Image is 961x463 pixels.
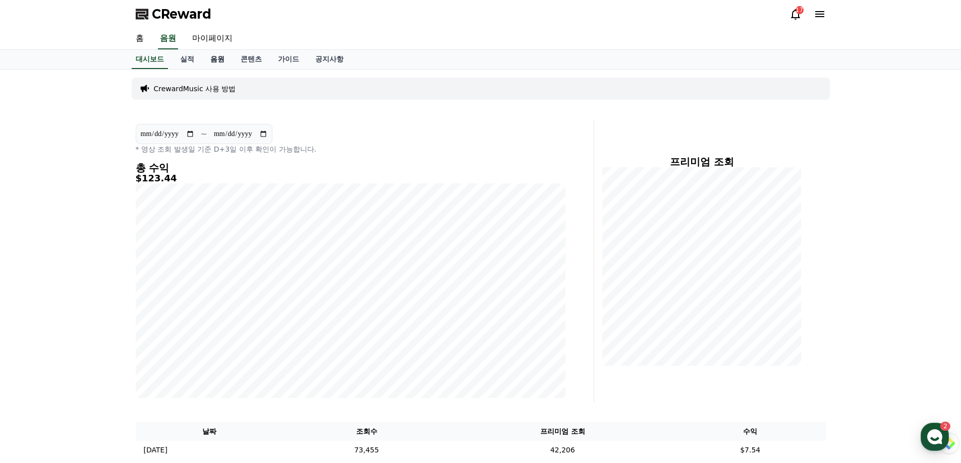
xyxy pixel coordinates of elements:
[67,319,130,345] a: 2대화
[136,144,566,154] p: * 영상 조회 발생일 기준 D+3일 이후 확인이 가능합니다.
[3,319,67,345] a: 홈
[136,173,566,183] h5: $123.44
[136,422,284,441] th: 날짜
[202,50,233,69] a: 음원
[32,335,38,343] span: 홈
[172,50,202,69] a: 실적
[154,84,236,94] a: CrewardMusic 사용 방법
[270,50,307,69] a: 가이드
[158,28,178,49] a: 음원
[796,6,804,14] div: 17
[128,28,152,49] a: 홈
[283,441,450,459] td: 73,455
[789,8,802,20] a: 17
[130,319,194,345] a: 설정
[152,6,211,22] span: CReward
[307,50,352,69] a: 공지사항
[156,335,168,343] span: 설정
[144,445,167,455] p: [DATE]
[602,156,802,167] h4: 프리미엄 조회
[201,128,207,140] p: ~
[675,422,826,441] th: 수익
[92,335,104,343] span: 대화
[132,50,168,69] a: 대시보드
[184,28,241,49] a: 마이페이지
[136,6,211,22] a: CReward
[233,50,270,69] a: 콘텐츠
[283,422,450,441] th: 조회수
[450,422,675,441] th: 프리미엄 조회
[675,441,826,459] td: $7.54
[136,162,566,173] h4: 총 수익
[450,441,675,459] td: 42,206
[102,319,106,327] span: 2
